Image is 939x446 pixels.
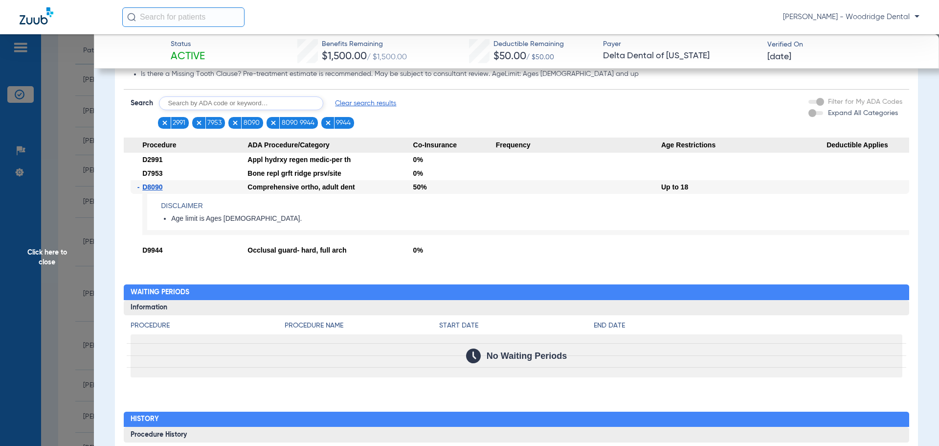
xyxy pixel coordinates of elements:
[20,7,53,24] img: Zuub Logo
[439,321,594,334] app-breakdown-title: Start Date
[594,321,902,331] h4: End Date
[322,51,367,62] span: $1,500.00
[124,300,910,316] h3: Information
[159,96,323,110] input: Search by ADA code or keyword…
[171,39,205,49] span: Status
[413,243,496,257] div: 0%
[122,7,245,27] input: Search for patients
[783,12,919,22] span: [PERSON_NAME] - Woodridge Dental
[767,51,791,63] span: [DATE]
[142,156,162,164] span: D2991
[282,118,314,128] span: 8090 9944
[244,118,260,128] span: 8090
[413,153,496,166] div: 0%
[161,119,168,126] img: x.svg
[142,183,162,191] span: D8090
[131,98,153,108] span: Search
[137,180,143,194] span: -
[171,214,909,223] li: Age limit is Ages [DEMOGRAPHIC_DATA].
[270,119,277,126] img: x.svg
[285,321,439,331] h4: Procedure Name
[142,246,162,254] span: D9944
[247,166,413,180] div: Bone repl grft ridge prsv/site
[173,118,185,128] span: 2991
[335,98,396,108] span: Clear search results
[124,427,910,443] h3: Procedure History
[131,321,285,331] h4: Procedure
[466,349,481,363] img: Calendar
[413,166,496,180] div: 0%
[413,180,496,194] div: 50%
[413,138,496,153] span: Co-Insurance
[127,13,136,22] img: Search Icon
[141,70,903,79] li: Is there a Missing Tooth Clause? Pre-treatment estimate is recommended. May be subject to consult...
[285,321,439,334] app-breakdown-title: Procedure Name
[603,50,759,62] span: Delta Dental of [US_STATE]
[493,51,526,62] span: $50.00
[124,284,910,300] h2: Waiting Periods
[487,351,567,361] span: No Waiting Periods
[322,39,407,49] span: Benefits Remaining
[247,243,413,257] div: Occlusal guard- hard, full arch
[124,138,248,153] span: Procedure
[828,110,898,117] span: Expand All Categories
[142,169,162,177] span: D7953
[207,118,222,128] span: 7953
[439,321,594,331] h4: Start Date
[247,180,413,194] div: Comprehensive ortho, adult dent
[827,138,909,153] span: Deductible Applies
[131,321,285,334] app-breakdown-title: Procedure
[325,119,332,126] img: x.svg
[526,54,554,61] span: / $50.00
[603,39,759,49] span: Payer
[171,50,205,64] span: Active
[496,138,661,153] span: Frequency
[247,138,413,153] span: ADA Procedure/Category
[232,119,239,126] img: x.svg
[367,53,407,61] span: / $1,500.00
[661,180,827,194] div: Up to 18
[826,97,902,107] label: Filter for My ADA Codes
[493,39,564,49] span: Deductible Remaining
[594,321,902,334] app-breakdown-title: End Date
[336,118,351,128] span: 9944
[247,153,413,166] div: Appl hydrxy regen medic-per th
[767,40,923,50] span: Verified On
[124,412,910,427] h2: History
[661,138,827,153] span: Age Restrictions
[196,119,202,126] img: x.svg
[161,201,909,211] h4: Disclaimer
